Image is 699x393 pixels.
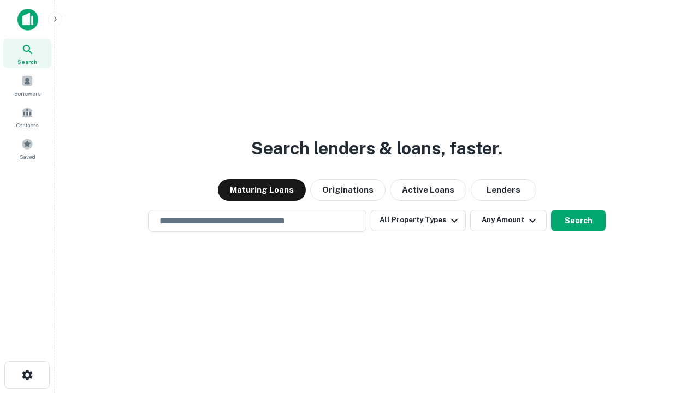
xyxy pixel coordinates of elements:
[644,271,699,323] iframe: Chat Widget
[20,152,35,161] span: Saved
[470,210,547,231] button: Any Amount
[251,135,502,162] h3: Search lenders & loans, faster.
[16,121,38,129] span: Contacts
[471,179,536,201] button: Lenders
[310,179,386,201] button: Originations
[3,70,51,100] a: Borrowers
[390,179,466,201] button: Active Loans
[17,9,38,31] img: capitalize-icon.png
[14,89,40,98] span: Borrowers
[371,210,466,231] button: All Property Types
[17,57,37,66] span: Search
[3,134,51,163] a: Saved
[551,210,606,231] button: Search
[3,102,51,132] a: Contacts
[218,179,306,201] button: Maturing Loans
[3,39,51,68] a: Search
